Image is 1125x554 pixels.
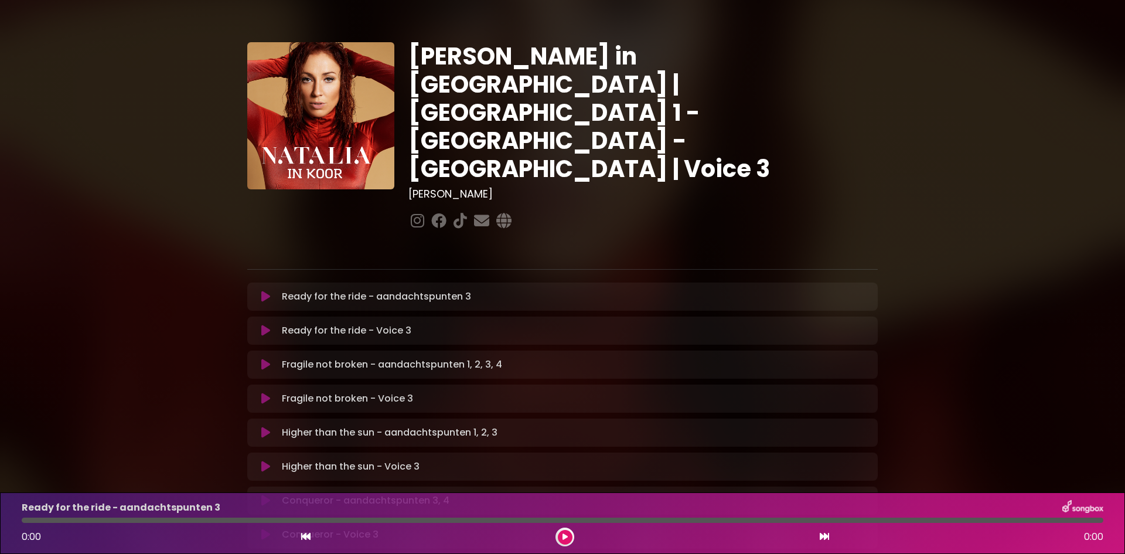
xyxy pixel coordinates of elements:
span: 0:00 [1084,530,1103,544]
p: Higher than the sun - Voice 3 [282,460,420,474]
h1: [PERSON_NAME] in [GEOGRAPHIC_DATA] | [GEOGRAPHIC_DATA] 1 - [GEOGRAPHIC_DATA] - [GEOGRAPHIC_DATA] ... [408,42,878,183]
p: Higher than the sun - aandachtspunten 1, 2, 3 [282,426,497,440]
p: Fragile not broken - Voice 3 [282,392,413,406]
img: YTVS25JmS9CLUqXqkEhs [247,42,394,189]
p: Fragile not broken - aandachtspunten 1, 2, 3, 4 [282,358,502,372]
span: 0:00 [22,530,41,543]
p: Ready for the ride - aandachtspunten 3 [282,290,471,304]
p: Ready for the ride - aandachtspunten 3 [22,501,220,515]
img: songbox-logo-white.png [1062,500,1103,515]
h3: [PERSON_NAME] [408,188,878,200]
p: Ready for the ride - Voice 3 [282,324,411,338]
